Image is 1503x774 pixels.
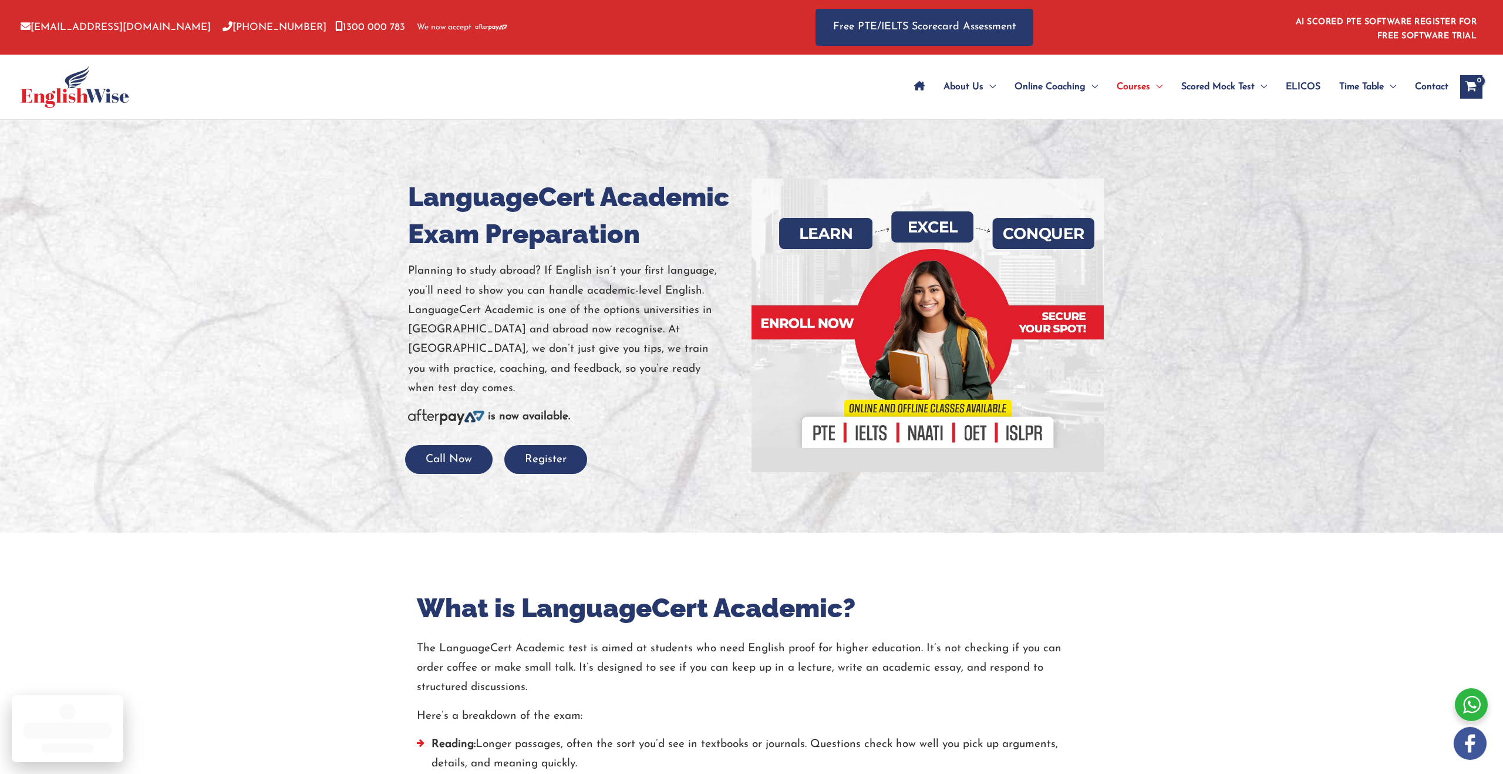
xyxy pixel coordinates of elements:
[223,22,326,32] a: [PHONE_NUMBER]
[1005,66,1107,107] a: Online CoachingMenu Toggle
[504,454,587,465] a: Register
[417,706,1086,726] p: Here’s a breakdown of the exam:
[943,66,983,107] span: About Us
[1296,18,1477,41] a: AI SCORED PTE SOFTWARE REGISTER FOR FREE SOFTWARE TRIAL
[1150,66,1162,107] span: Menu Toggle
[475,24,507,31] img: Afterpay-Logo
[1330,66,1406,107] a: Time TableMenu Toggle
[504,445,587,474] button: Register
[1015,66,1086,107] span: Online Coaching
[905,66,1448,107] nav: Site Navigation: Main Menu
[21,66,129,108] img: cropped-ew-logo
[488,411,570,422] b: is now available.
[1384,66,1396,107] span: Menu Toggle
[417,591,1086,626] h2: What is LanguageCert Academic?
[1172,66,1276,107] a: Scored Mock TestMenu Toggle
[417,639,1086,698] p: The LanguageCert Academic test is aimed at students who need English proof for higher education. ...
[1255,66,1267,107] span: Menu Toggle
[432,739,476,750] strong: Reading:
[1454,727,1487,760] img: white-facebook.png
[1117,66,1150,107] span: Courses
[815,9,1033,46] a: Free PTE/IELTS Scorecard Assessment
[1289,8,1482,46] aside: Header Widget 1
[408,179,743,253] h1: LanguageCert Academic Exam Preparation
[1415,66,1448,107] span: Contact
[1107,66,1172,107] a: CoursesMenu Toggle
[983,66,996,107] span: Menu Toggle
[417,22,471,33] span: We now accept
[1086,66,1098,107] span: Menu Toggle
[1286,66,1320,107] span: ELICOS
[405,445,493,474] button: Call Now
[1339,66,1384,107] span: Time Table
[335,22,405,32] a: 1300 000 783
[934,66,1005,107] a: About UsMenu Toggle
[405,454,493,465] a: Call Now
[21,22,211,32] a: [EMAIL_ADDRESS][DOMAIN_NAME]
[1406,66,1448,107] a: Contact
[408,409,484,425] img: Afterpay-Logo
[1181,66,1255,107] span: Scored Mock Test
[408,261,743,398] p: Planning to study abroad? If English isn’t your first language, you’ll need to show you can handl...
[1460,75,1482,99] a: View Shopping Cart, empty
[1276,66,1330,107] a: ELICOS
